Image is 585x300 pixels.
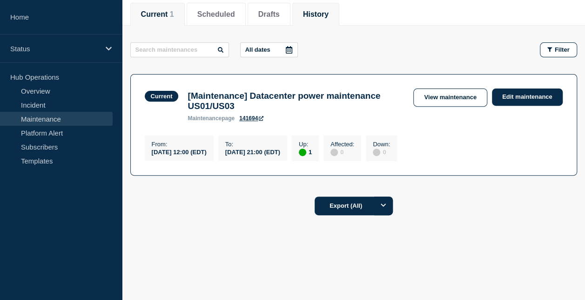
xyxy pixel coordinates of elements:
[188,115,235,122] p: page
[315,197,393,215] button: Export (All)
[152,148,207,156] div: [DATE] 12:00 (EDT)
[373,141,390,148] p: Down :
[374,197,393,215] button: Options
[258,10,280,19] button: Drafts
[373,149,380,156] div: disabled
[330,148,354,156] div: 0
[188,115,222,122] span: maintenance
[239,115,263,122] a: 141694
[299,148,312,156] div: 1
[540,42,577,57] button: Filter
[245,46,270,53] p: All dates
[225,141,280,148] p: To :
[151,93,173,100] div: Current
[130,42,229,57] input: Search maintenances
[373,148,390,156] div: 0
[299,141,312,148] p: Up :
[330,141,354,148] p: Affected :
[10,45,100,53] p: Status
[303,10,329,19] button: History
[188,91,404,111] h3: [Maintenance] Datacenter power maintenance US01/US03
[330,149,338,156] div: disabled
[152,141,207,148] p: From :
[170,10,174,18] span: 1
[492,89,563,106] a: Edit maintenance
[413,89,487,107] a: View maintenance
[141,10,174,19] button: Current 1
[197,10,235,19] button: Scheduled
[555,46,570,53] span: Filter
[299,149,306,156] div: up
[240,42,298,57] button: All dates
[225,148,280,156] div: [DATE] 21:00 (EDT)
